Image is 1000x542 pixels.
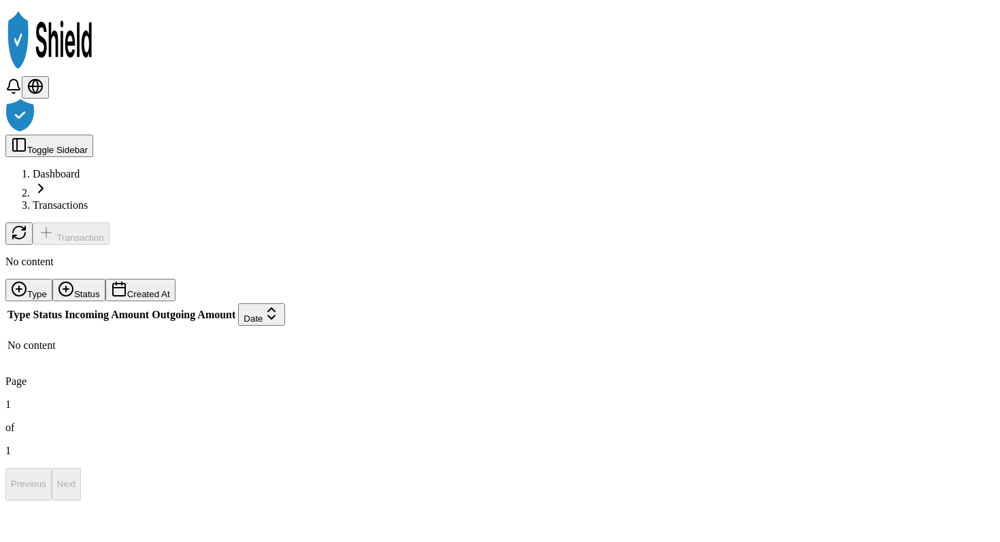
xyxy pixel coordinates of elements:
p: 1 [5,399,995,411]
p: No content [5,256,995,268]
button: Date [238,303,284,326]
button: Transaction [33,222,110,245]
nav: breadcrumb [5,168,995,211]
span: Transaction [56,233,103,243]
th: Outgoing Amount [151,303,236,326]
span: Toggle Sidebar [27,145,88,155]
img: ShieldPay Logo [5,5,94,73]
button: Next [52,468,81,501]
th: Type [7,303,31,326]
button: Previous [5,468,52,501]
span: Created At [127,289,170,299]
button: Toggle Sidebar [5,135,93,157]
th: Status [32,303,63,326]
button: Created At [105,279,176,301]
p: Page [5,375,995,388]
button: Status [52,279,105,301]
button: Type [5,279,52,301]
p: Next [57,479,76,489]
a: Dashboard [33,168,80,180]
p: No content [7,339,288,352]
p: 1 [5,445,995,457]
p: Previous [11,479,46,489]
th: Incoming Amount [64,303,150,326]
p: of [5,422,995,434]
a: Transactions [33,199,88,211]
